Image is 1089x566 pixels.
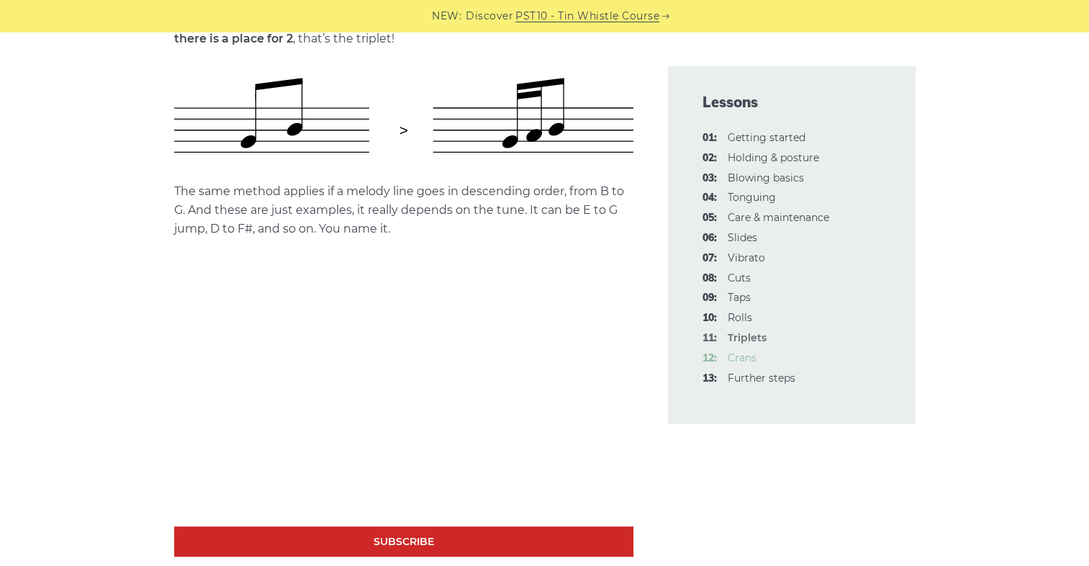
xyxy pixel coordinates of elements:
a: 13:Further steps [728,372,795,385]
a: 12:Crans [728,351,756,364]
span: 09: [702,289,717,307]
strong: Triplets [728,331,767,344]
span: 05: [702,210,717,227]
p: The same method applies if a melody line goes in descending order, from B to G. And these are jus... [174,182,633,238]
span: 07: [702,250,717,267]
a: 09:Taps [728,291,751,304]
a: 04:Tonguing [728,191,776,204]
span: Lessons [702,92,881,112]
a: 08:Cuts [728,271,751,284]
span: 06: [702,230,717,247]
a: 05:Care & maintenance [728,211,829,224]
a: Subscribe [174,526,633,557]
span: 08: [702,270,717,287]
a: 06:Slides [728,231,757,244]
span: Discover [466,8,513,24]
a: 07:Vibrato [728,251,765,264]
span: 10: [702,310,717,327]
a: 02:Holding & posture [728,151,819,164]
strong: playing 3 notes where naturally there is a place for 2 [174,13,609,45]
a: 10:Rolls [728,311,752,324]
a: 01:Getting started [728,131,805,144]
span: 03: [702,170,717,187]
span: 11: [702,330,717,347]
span: 02: [702,150,717,167]
a: 03:Blowing basics [728,171,804,184]
iframe: Triplets Technique - Irish Tin Whistle Tutorial [174,268,633,526]
span: 13: [702,370,717,387]
a: PST10 - Tin Whistle Course [515,8,659,24]
span: 04: [702,189,717,207]
span: 12: [702,350,717,367]
span: 01: [702,130,717,147]
span: NEW: [432,8,461,24]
